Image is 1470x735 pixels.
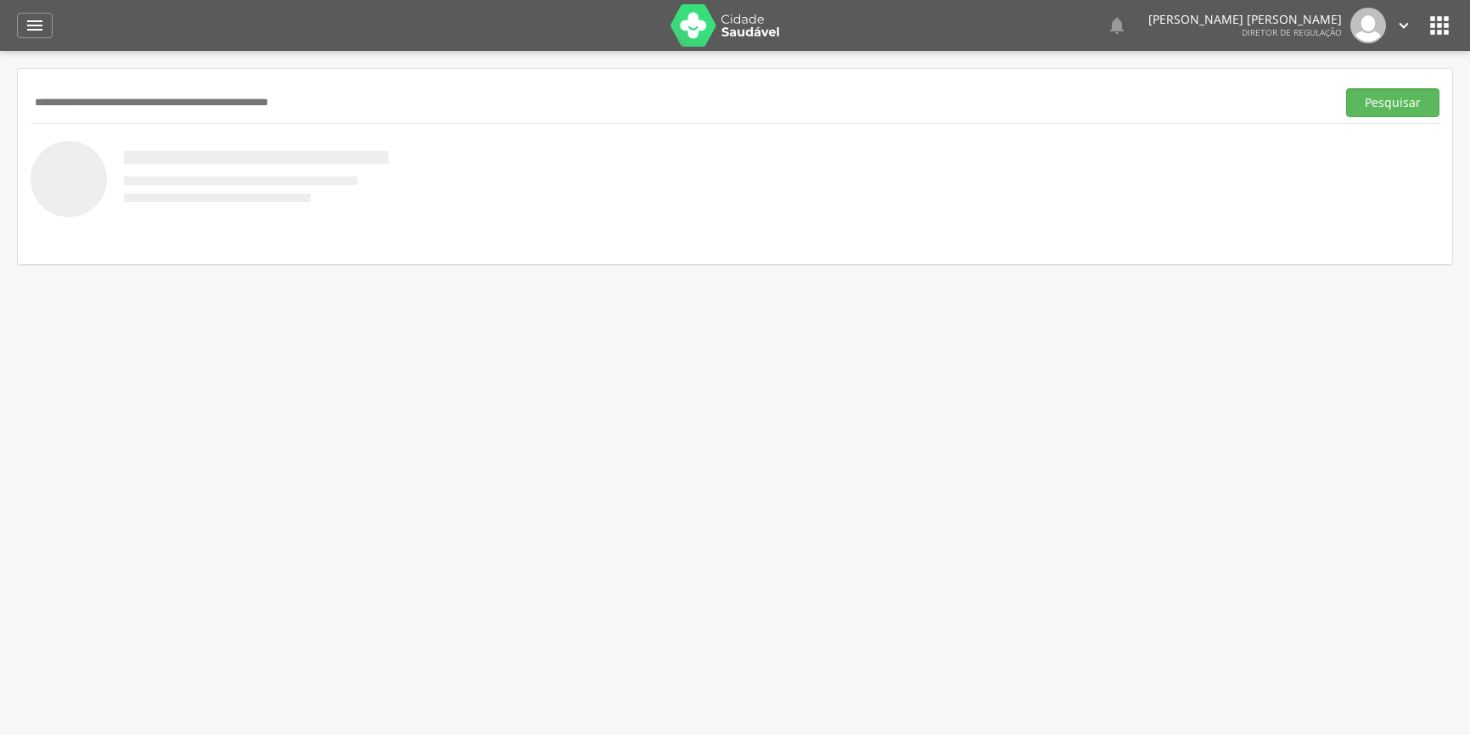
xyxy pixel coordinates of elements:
i:  [1107,15,1127,36]
button: Pesquisar [1346,88,1439,117]
i:  [1394,16,1413,35]
a:  [17,13,53,38]
i:  [1426,12,1453,39]
a:  [1107,8,1127,43]
p: [PERSON_NAME] [PERSON_NAME] [1148,14,1342,25]
i:  [25,15,45,36]
a:  [1394,8,1413,43]
span: Diretor de regulação [1242,26,1342,38]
